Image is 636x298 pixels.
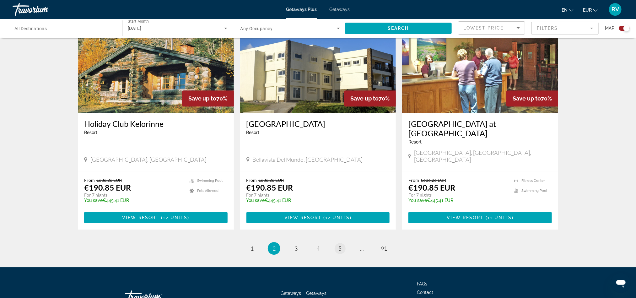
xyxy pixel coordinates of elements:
[246,198,265,203] span: You save
[163,215,188,220] span: 12 units
[583,8,592,13] span: EUR
[350,95,379,102] span: Save up to
[246,198,384,203] p: €445.41 EUR
[14,26,47,31] span: All Destinations
[281,291,301,296] a: Getaways
[408,212,552,223] button: View Resort(11 units)
[240,26,273,31] span: Any Occupancy
[78,12,234,113] img: 3498E01X.jpg
[316,245,320,252] span: 4
[344,90,396,106] div: 70%
[246,212,390,223] button: View Resort(12 units)
[84,198,103,203] span: You save
[251,245,254,252] span: 1
[197,189,219,193] span: Pets Allowed
[13,1,75,18] a: Travorium
[408,198,427,203] span: You save
[408,198,508,203] p: €445.41 EUR
[182,90,234,106] div: 70%
[562,5,574,14] button: Change language
[96,177,122,183] span: €636.26 EUR
[330,7,350,12] a: Getaways
[84,119,228,128] a: Holiday Club Kelorinne
[84,183,131,192] p: €190.85 EUR
[611,273,631,293] iframe: Knop om het berichtenvenster te openen
[531,21,599,35] button: Filter
[90,156,206,163] span: [GEOGRAPHIC_DATA], [GEOGRAPHIC_DATA]
[188,95,217,102] span: Save up to
[197,179,223,183] span: Swimming Pool
[417,290,433,295] a: Contact
[84,212,228,223] button: View Resort(12 units)
[506,90,558,106] div: 70%
[408,119,552,138] a: [GEOGRAPHIC_DATA] at [GEOGRAPHIC_DATA]
[128,19,149,24] span: Start Month
[84,130,97,135] span: Resort
[128,26,142,31] span: [DATE]
[84,177,95,183] span: From
[447,215,484,220] span: View Resort
[463,25,504,30] span: Lowest Price
[414,149,552,163] span: [GEOGRAPHIC_DATA], [GEOGRAPHIC_DATA], [GEOGRAPHIC_DATA]
[159,215,189,220] span: ( )
[360,245,364,252] span: ...
[402,12,558,113] img: 5994O01X.jpg
[84,192,183,198] p: For 7 nights
[488,215,512,220] span: 11 units
[612,6,619,13] span: RV
[408,177,419,183] span: From
[583,5,598,14] button: Change currency
[417,281,427,286] a: FAQs
[246,130,260,135] span: Resort
[284,215,321,220] span: View Resort
[513,95,541,102] span: Save up to
[294,245,298,252] span: 3
[240,12,396,113] img: DN26E01X.jpg
[246,192,384,198] p: For 7 nights
[421,177,446,183] span: €636.26 EUR
[246,177,257,183] span: From
[607,3,623,16] button: User Menu
[484,215,514,220] span: ( )
[122,215,159,220] span: View Resort
[321,215,352,220] span: ( )
[408,139,422,144] span: Resort
[562,8,568,13] span: en
[381,245,387,252] span: 91
[259,177,284,183] span: €636.26 EUR
[246,183,293,192] p: €190.85 EUR
[408,192,508,198] p: For 7 nights
[521,189,547,193] span: Swimming Pool
[272,245,276,252] span: 2
[388,26,409,31] span: Search
[84,198,183,203] p: €445.41 EUR
[408,183,455,192] p: €190.85 EUR
[605,24,614,33] span: Map
[338,245,342,252] span: 5
[521,179,545,183] span: Fitness Center
[463,24,520,32] mat-select: Sort by
[345,23,452,34] button: Search
[325,215,350,220] span: 12 units
[78,242,558,255] nav: Pagination
[246,119,390,128] a: [GEOGRAPHIC_DATA]
[253,156,363,163] span: Bellavista del Mundo, [GEOGRAPHIC_DATA]
[286,7,317,12] a: Getaways Plus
